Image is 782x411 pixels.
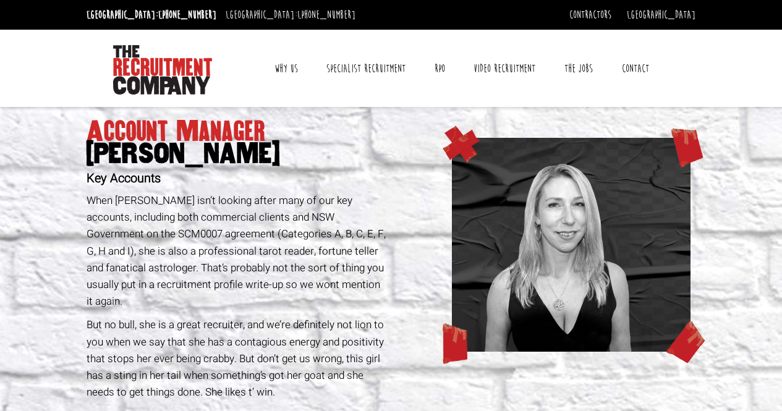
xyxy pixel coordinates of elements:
[87,143,386,165] span: [PERSON_NAME]
[317,53,415,84] a: Specialist Recruitment
[627,8,695,22] a: [GEOGRAPHIC_DATA]
[452,138,691,352] img: frankie-www.png
[87,172,386,185] h2: Key Accounts
[83,5,219,25] li: [GEOGRAPHIC_DATA]:
[87,192,386,310] p: When [PERSON_NAME] isn’t looking after many of our key accounts, including both commercial client...
[464,53,545,84] a: Video Recruitment
[87,121,386,165] h1: Account Manager
[297,8,355,22] a: [PHONE_NUMBER]
[87,316,386,400] p: But no bull, she is a great recruiter, and we’re definitely not lion to you when we say that she ...
[223,5,359,25] li: [GEOGRAPHIC_DATA]:
[158,8,216,22] a: [PHONE_NUMBER]
[265,53,307,84] a: Why Us
[613,53,658,84] a: Contact
[555,53,602,84] a: The Jobs
[113,45,212,95] img: The Recruitment Company
[425,53,454,84] a: RPO
[569,8,611,22] a: Contractors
